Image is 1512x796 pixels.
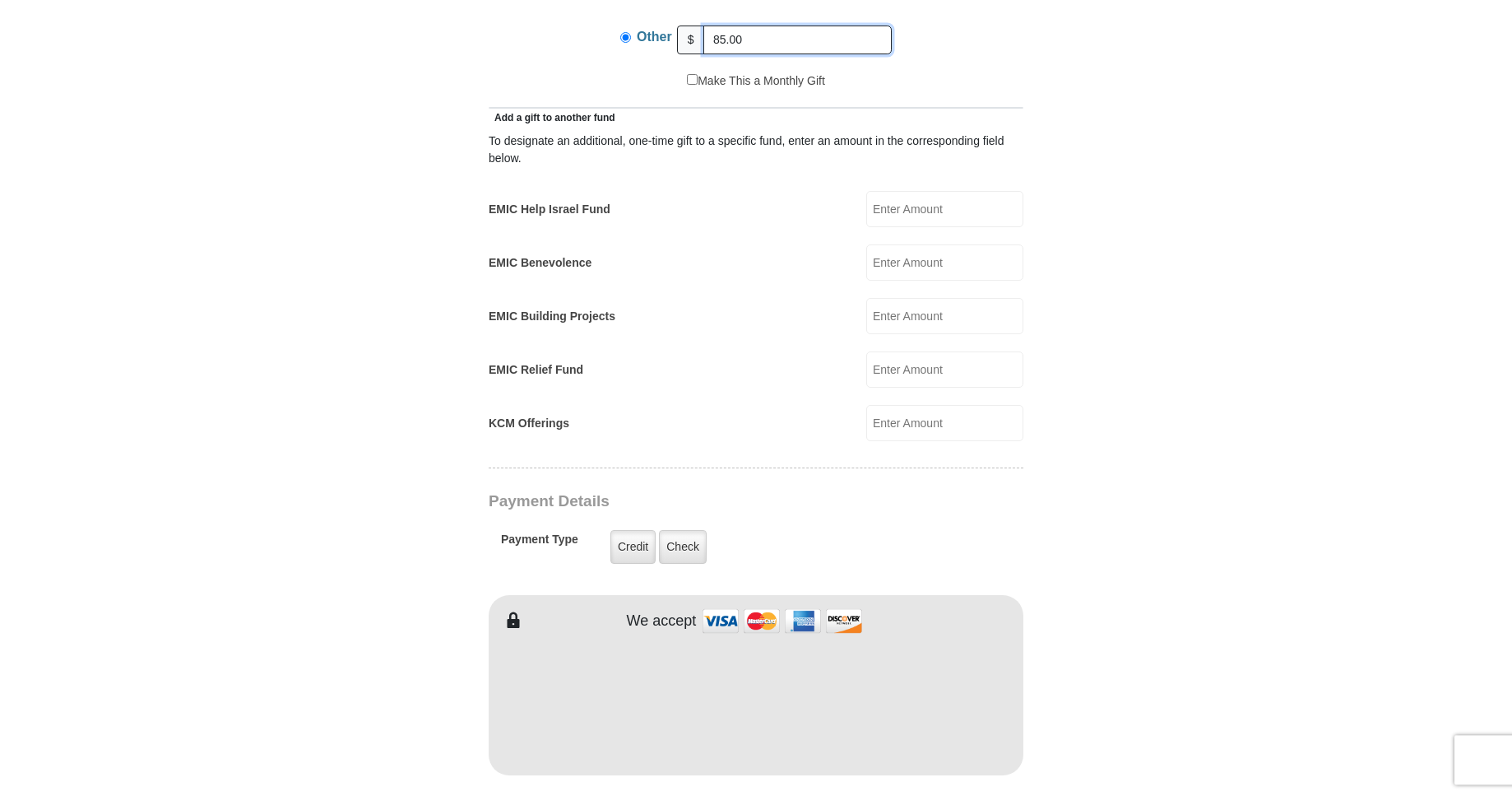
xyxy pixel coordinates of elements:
input: Other Amount [703,26,892,54]
label: Make This a Monthly Gift [687,72,825,90]
label: Credit [610,530,656,564]
span: Add a gift to another fund [489,112,615,123]
img: credit cards accepted [700,603,865,639]
h3: Payment Details [489,492,908,511]
span: Other [637,30,672,44]
input: Enter Amount [866,244,1023,281]
label: EMIC Benevolence [489,254,591,272]
label: EMIC Building Projects [489,308,615,325]
div: To designate an additional, one-time gift to a specific fund, enter an amount in the correspondin... [489,133,1023,167]
input: Enter Amount [866,298,1023,334]
label: Check [659,530,707,564]
input: Enter Amount [866,405,1023,441]
h5: Payment Type [501,533,578,555]
input: Enter Amount [866,191,1023,227]
h4: We accept [627,612,697,631]
label: EMIC Help Israel Fund [489,201,610,218]
label: KCM Offerings [489,415,569,432]
label: EMIC Relief Fund [489,361,583,379]
input: Make This a Monthly Gift [687,74,698,85]
span: $ [677,26,705,54]
input: Enter Amount [866,351,1023,388]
